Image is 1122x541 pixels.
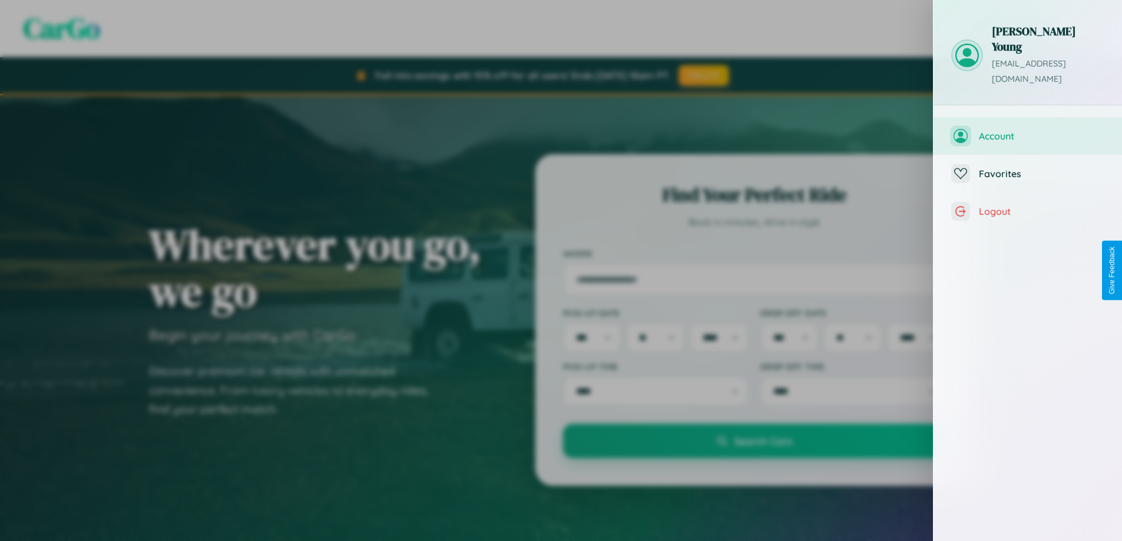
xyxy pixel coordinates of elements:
[934,155,1122,192] button: Favorites
[979,130,1104,142] span: Account
[992,57,1104,87] p: [EMAIL_ADDRESS][DOMAIN_NAME]
[992,24,1104,54] h3: [PERSON_NAME] Young
[979,168,1104,180] span: Favorites
[934,117,1122,155] button: Account
[934,192,1122,230] button: Logout
[1108,247,1116,294] div: Give Feedback
[979,205,1104,217] span: Logout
